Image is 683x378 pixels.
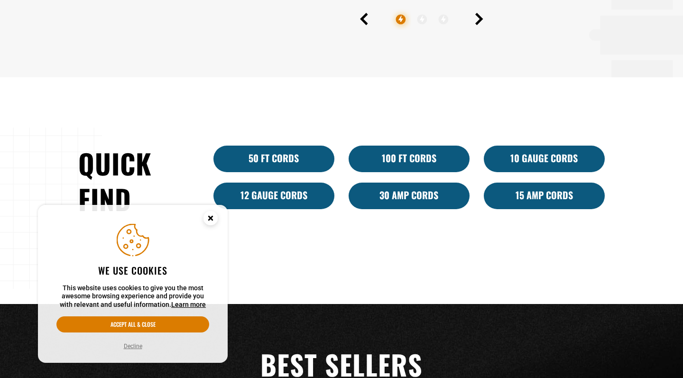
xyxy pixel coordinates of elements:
a: 100 Ft Cords [349,146,470,172]
a: 30 Amp Cords [349,183,470,209]
a: 12 Gauge Cords [213,183,334,209]
button: Next [475,13,483,25]
a: 50 ft cords [213,146,334,172]
a: 15 Amp Cords [484,183,605,209]
h2: We use cookies [56,264,209,277]
a: Learn more [171,301,206,308]
button: Accept all & close [56,316,209,332]
a: 10 Gauge Cords [484,146,605,172]
button: Decline [121,341,145,351]
h2: Quick Find [78,146,199,217]
aside: Cookie Consent [38,205,228,363]
p: This website uses cookies to give you the most awesome browsing experience and provide you with r... [56,284,209,309]
button: Previous [360,13,368,25]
